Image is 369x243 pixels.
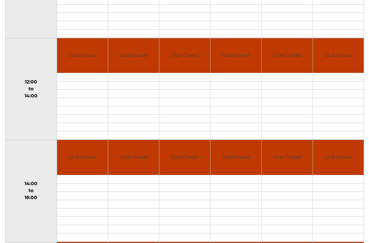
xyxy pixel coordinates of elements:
td: Club Closed [108,39,159,73]
td: Club Closed [262,140,313,175]
td: 12:00 to 14:00 [5,38,57,140]
td: Club Closed [57,140,108,175]
td: 14:00 to 16:00 [5,140,57,242]
td: Club Closed [57,39,108,73]
td: Club Closed [313,39,364,73]
td: Club Closed [159,140,210,175]
td: Club Closed [262,39,313,73]
td: Club Closed [313,140,364,175]
td: Club Closed [210,39,261,73]
td: Club Closed [159,39,210,73]
td: Club Closed [108,140,159,175]
td: Club Closed [210,140,261,175]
